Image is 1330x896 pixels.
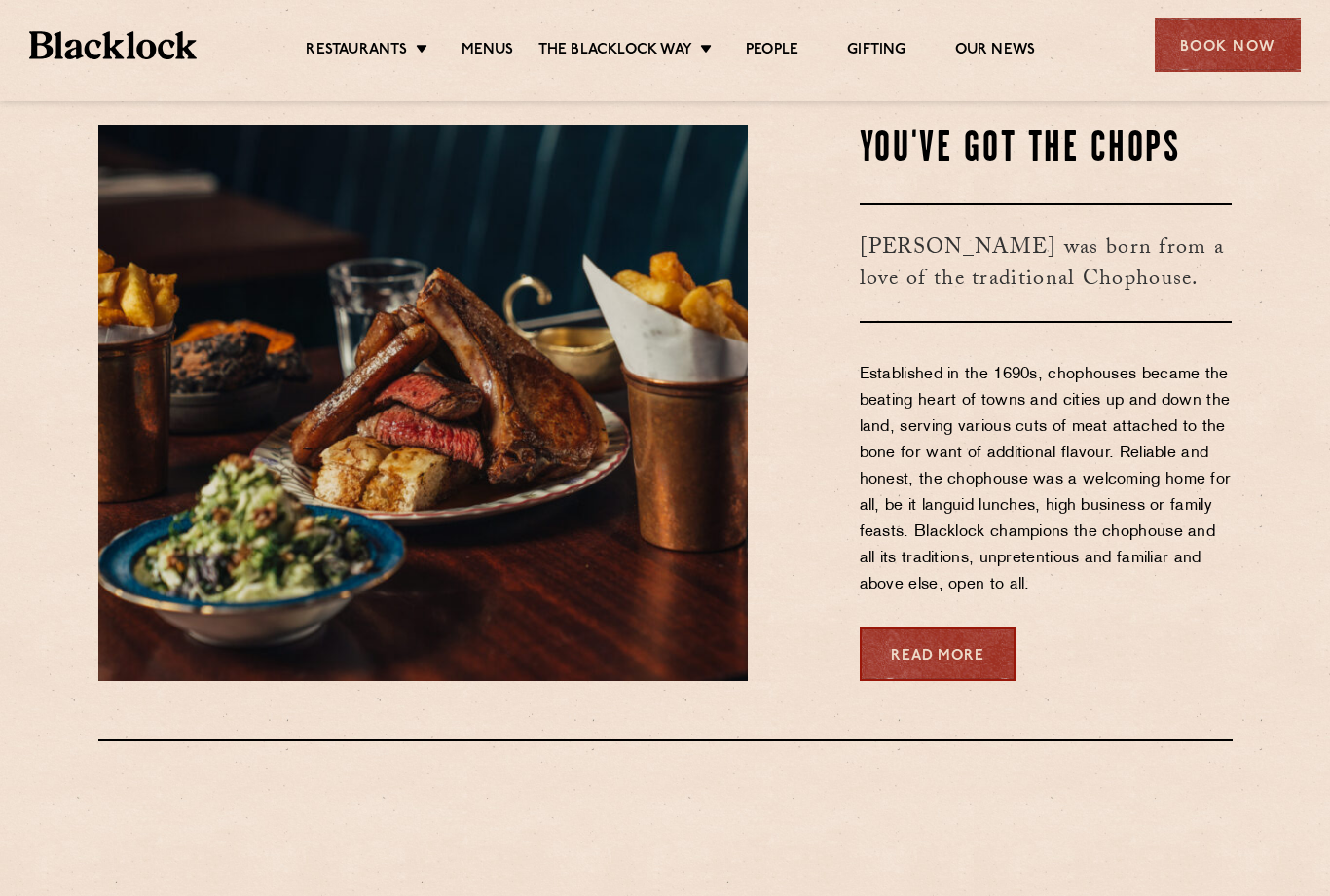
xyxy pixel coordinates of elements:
[847,41,905,60] a: Gifting
[860,627,1016,681] a: Read More
[462,41,514,60] a: Menus
[860,203,1233,323] h3: [PERSON_NAME] was born from a love of the traditional Chophouse.
[955,41,1036,60] a: Our News
[1155,18,1301,72] div: Book Now
[538,41,692,60] a: The Blacklock Way
[29,31,197,59] img: BL_Textured_Logo-footer-cropped.svg
[860,125,1233,174] h2: You've Got The Chops
[306,41,407,60] a: Restaurants
[860,362,1233,598] p: Established in the 1690s, chophouses became the beating heart of towns and cities up and down the...
[746,41,798,60] a: People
